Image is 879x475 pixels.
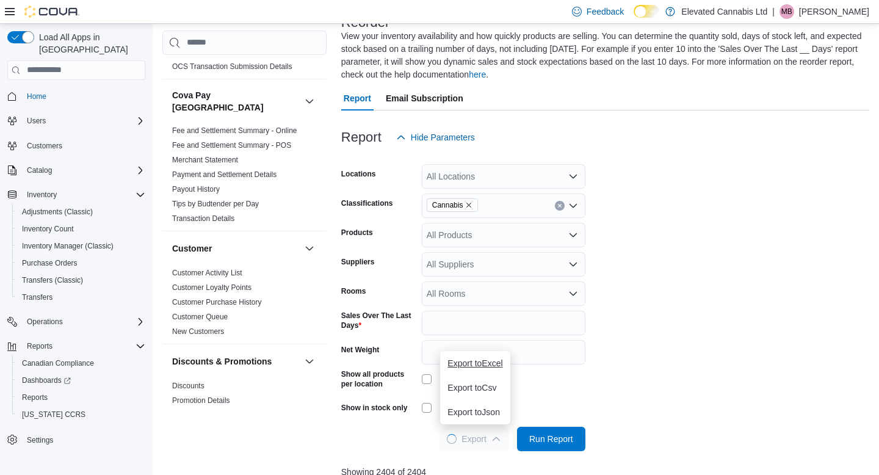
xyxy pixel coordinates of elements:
span: Discounts [172,381,204,391]
p: [PERSON_NAME] [799,4,869,19]
button: Settings [2,430,150,448]
span: Feedback [587,5,624,18]
div: Compliance [162,59,327,79]
a: Promotion Details [172,396,230,405]
button: [US_STATE] CCRS [12,406,150,423]
span: Reports [22,339,145,354]
span: Customers [22,138,145,153]
a: Tips by Budtender per Day [172,200,259,208]
button: Inventory Manager (Classic) [12,237,150,255]
span: Dashboards [17,373,145,388]
img: Cova [24,5,79,18]
div: Cova Pay [GEOGRAPHIC_DATA] [162,123,327,231]
a: Customer Purchase History [172,298,262,306]
button: Open list of options [568,201,578,211]
button: Home [2,87,150,105]
a: [US_STATE] CCRS [17,407,90,422]
button: Operations [2,313,150,330]
a: Canadian Compliance [17,356,99,371]
span: Dashboards [22,375,71,385]
span: Payout History [172,184,220,194]
a: Promotions [172,411,209,419]
label: Rooms [341,286,366,296]
span: Report [344,86,371,111]
span: Loading [447,434,457,444]
span: Adjustments (Classic) [22,207,93,217]
span: Inventory Count [17,222,145,236]
span: Customer Purchase History [172,297,262,307]
a: Adjustments (Classic) [17,205,98,219]
a: Customer Queue [172,313,228,321]
span: Tips by Budtender per Day [172,199,259,209]
span: Hide Parameters [411,131,475,143]
a: Discounts [172,382,204,390]
span: Fee and Settlement Summary - Online [172,126,297,136]
button: Reports [12,389,150,406]
span: Customer Queue [172,312,228,322]
span: Catalog [27,165,52,175]
span: Inventory Count [22,224,74,234]
button: Operations [22,314,68,329]
span: Settings [22,432,145,447]
p: Elevated Cannabis Ltd [681,4,767,19]
button: Catalog [22,163,57,178]
a: Merchant Statement [172,156,238,164]
a: Transaction Details [172,214,234,223]
a: Reports [17,390,52,405]
span: Home [22,89,145,104]
span: Promotions [172,410,209,420]
a: Transfers (Classic) [17,273,88,288]
span: Customer Loyalty Points [172,283,251,292]
label: Suppliers [341,257,375,267]
a: Transfers [17,290,57,305]
label: Locations [341,169,376,179]
h3: Customer [172,242,212,255]
button: Transfers [12,289,150,306]
button: Canadian Compliance [12,355,150,372]
div: Discounts & Promotions [162,379,327,427]
p: | [772,4,775,19]
button: Inventory Count [12,220,150,237]
span: Operations [22,314,145,329]
a: Inventory Manager (Classic) [17,239,118,253]
span: Customer Activity List [172,268,242,278]
a: Customer Activity List [172,269,242,277]
span: Export [447,427,501,451]
a: Fee and Settlement Summary - POS [172,141,291,150]
h3: Report [341,130,382,145]
span: Washington CCRS [17,407,145,422]
span: Export to Json [447,407,502,417]
span: Purchase Orders [17,256,145,270]
span: Transfers [17,290,145,305]
span: Operations [27,317,63,327]
span: Transfers (Classic) [22,275,83,285]
button: Cova Pay [GEOGRAPHIC_DATA] [172,89,300,114]
button: Users [22,114,51,128]
button: Purchase Orders [12,255,150,272]
a: Home [22,89,51,104]
button: Inventory [22,187,62,202]
a: Payment and Settlement Details [172,170,277,179]
a: Customers [22,139,67,153]
span: Cannabis [432,199,463,211]
button: Reports [2,338,150,355]
button: Users [2,112,150,129]
a: Fee and Settlement Summary - Online [172,126,297,135]
div: Matthew Bolton [780,4,794,19]
span: Catalog [22,163,145,178]
span: Inventory Manager (Classic) [22,241,114,251]
span: Home [27,92,46,101]
span: Cannabis [427,198,479,212]
a: New Customers [172,327,224,336]
a: Inventory Count [17,222,79,236]
button: Discounts & Promotions [302,354,317,369]
button: Hide Parameters [391,125,480,150]
button: Inventory [2,186,150,203]
label: Classifications [341,198,393,208]
span: Inventory [22,187,145,202]
button: Open list of options [568,172,578,181]
span: Users [27,116,46,126]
